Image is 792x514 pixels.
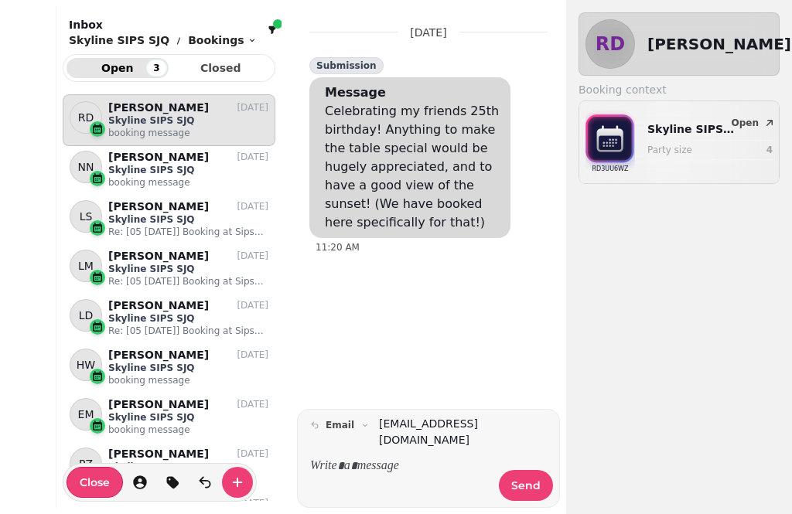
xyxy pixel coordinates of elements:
[108,411,268,424] p: Skyline SIPS SJQ
[79,63,156,73] span: Open
[108,101,209,114] p: [PERSON_NAME]
[237,151,268,163] p: [DATE]
[316,241,510,254] div: 11:20 AM
[69,17,257,32] h2: Inbox
[77,357,95,373] span: HW
[585,107,635,174] img: bookings-icon
[108,448,209,461] p: [PERSON_NAME]
[108,362,268,374] p: Skyline SIPS SJQ
[108,114,268,127] p: Skyline SIPS SJQ
[263,21,282,39] button: filter
[183,63,260,73] span: Closed
[188,32,256,48] button: Bookings
[108,299,209,312] p: [PERSON_NAME]
[647,33,791,55] h2: [PERSON_NAME]
[309,57,384,74] div: Submission
[325,102,501,232] div: Celebrating my friends 25th birthday! Anything to make the table special would be hugely apprecia...
[725,114,782,132] button: Open
[108,398,209,411] p: [PERSON_NAME]
[222,467,253,498] button: create-convo
[766,144,773,156] p: 4
[157,467,188,498] button: tag-thread
[108,164,268,176] p: Skyline SIPS SJQ
[67,58,169,78] button: Open3
[189,467,220,498] button: is-read
[170,58,272,78] button: Closed
[108,226,268,238] p: Re: [05 [DATE]] Booking at Sips Events for 3 people
[585,107,773,177] div: bookings-iconRD3UU6WZSkyline SIPS SJQParty size4Open
[596,35,625,53] span: RD
[108,349,209,362] p: [PERSON_NAME]
[732,118,759,128] span: Open
[647,121,735,137] p: Skyline SIPS SJQ
[108,250,209,263] p: [PERSON_NAME]
[108,461,268,473] p: Skyline SIPS SJQ
[63,94,275,501] div: grid
[237,349,268,361] p: [DATE]
[108,213,268,226] p: Skyline SIPS SJQ
[78,110,94,125] span: RD
[304,416,376,434] button: email
[237,299,268,311] p: [DATE]
[79,456,93,471] span: PZ
[78,407,94,422] span: EM
[108,374,268,386] p: booking message
[499,470,553,501] button: Send
[78,159,94,175] span: NN
[237,448,268,460] p: [DATE]
[108,275,268,288] p: Re: [05 [DATE]] Booking at Sips Events for 3 people
[79,308,94,323] span: LD
[108,325,268,337] p: Re: [05 [DATE]] Booking at Sips Events for 3 people
[69,32,257,48] nav: breadcrumb
[379,416,553,448] a: [EMAIL_ADDRESS][DOMAIN_NAME]
[108,312,268,325] p: Skyline SIPS SJQ
[325,83,386,102] div: Message
[80,209,93,224] span: LS
[108,263,268,275] p: Skyline SIPS SJQ
[237,398,268,410] p: [DATE]
[108,424,268,436] p: booking message
[67,467,123,498] button: Close
[78,258,94,274] span: LM
[108,151,209,164] p: [PERSON_NAME]
[80,477,110,488] span: Close
[237,101,268,114] p: [DATE]
[592,162,629,177] p: RD3UU6WZ
[511,480,541,491] span: Send
[108,200,209,213] p: [PERSON_NAME]
[108,127,268,139] p: booking message
[647,144,735,156] p: Party size
[108,176,268,189] p: booking message
[69,32,169,48] p: Skyline SIPS SJQ
[146,60,166,77] div: 3
[579,82,780,97] label: Booking context
[237,200,268,213] p: [DATE]
[237,250,268,262] p: [DATE]
[410,25,446,40] p: [DATE]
